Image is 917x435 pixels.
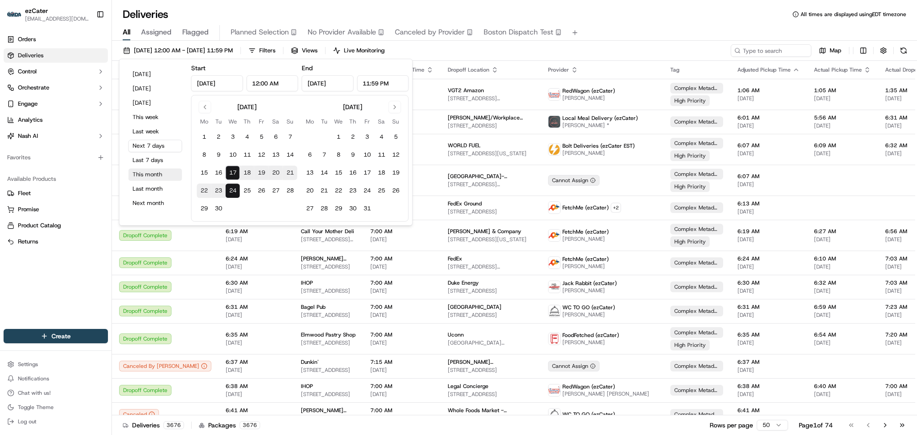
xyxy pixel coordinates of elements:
span: Planned Selection [231,27,289,38]
span: 6:13 AM [737,200,800,207]
input: Time [357,75,409,91]
button: Toggle Theme [4,401,108,414]
span: [STREET_ADDRESS] [301,263,356,270]
span: No Provider Available [308,27,376,38]
span: [DATE] [737,181,800,188]
button: 14 [317,166,331,180]
span: [STREET_ADDRESS][PERSON_NAME] [301,236,356,243]
span: [PERSON_NAME] Doughnuts [301,255,356,262]
button: 15 [331,166,346,180]
button: 28 [317,201,331,216]
button: Filters [244,44,279,57]
span: [DATE] [814,236,871,243]
button: Nash AI [4,129,108,143]
span: Orders [18,35,36,43]
a: Orders [4,32,108,47]
img: time_to_eat_nevada_logo [548,384,560,396]
button: 10 [226,148,240,162]
button: Orchestrate [4,81,108,95]
span: Filters [259,47,275,55]
span: [DATE] [737,150,800,157]
span: [STREET_ADDRESS][PERSON_NAME] [448,181,534,188]
a: 💻API Documentation [72,126,147,142]
button: 2 [211,130,226,144]
button: 27 [303,201,317,216]
button: 30 [211,201,226,216]
h1: Deliveries [123,7,168,21]
span: [DATE] [226,287,287,294]
span: IHOP [301,279,313,286]
span: Control [18,68,37,76]
span: Chat with us! [18,389,51,397]
button: 6 [303,148,317,162]
span: [EMAIL_ADDRESS][DOMAIN_NAME] [25,15,89,22]
span: All times are displayed using EDT timezone [801,11,906,18]
span: Complex Metadata [674,118,719,125]
span: Provider [548,66,569,73]
span: 6:01 AM [737,114,800,121]
a: Fleet [7,189,104,197]
span: 6:27 AM [814,228,871,235]
span: Duke Energy [448,279,479,286]
button: 3 [360,130,374,144]
button: Go to previous month [199,101,211,113]
a: Product Catalog [7,222,104,230]
button: 14 [283,148,297,162]
span: API Documentation [85,130,144,139]
button: Chat with us! [4,387,108,399]
a: Promise [7,205,104,213]
button: +2 [611,203,621,213]
span: High Priority [674,238,706,245]
span: 6:24 AM [737,255,800,262]
span: High Priority [674,152,706,159]
span: Flagged [182,27,209,38]
span: Live Monitoring [344,47,385,55]
button: ezCater [25,6,48,15]
input: Date [191,75,243,91]
button: 3 [226,130,240,144]
button: 11 [240,148,254,162]
th: Monday [197,117,211,126]
span: 6:32 AM [814,279,871,286]
span: Jack Rabbit (ezCater) [562,280,617,287]
th: Sunday [389,117,403,126]
span: Bolt Deliveries (ezCater EST) [562,142,635,149]
span: Complex Metadata [674,204,719,211]
a: Returns [7,238,104,246]
button: 5 [389,130,403,144]
span: [PERSON_NAME] [562,149,635,157]
button: 13 [303,166,317,180]
button: 15 [197,166,211,180]
span: 1:05 AM [814,87,871,94]
th: Tuesday [211,117,226,126]
span: [DATE] [737,236,800,243]
button: 19 [254,166,269,180]
img: fetchme_logo.png [548,230,560,241]
button: Cannot Assign [548,361,600,371]
button: Canceled By [PERSON_NAME] [119,361,211,371]
span: Local Meal Delivery (ezCater) [562,115,638,122]
img: ezCater [7,12,21,17]
button: 20 [303,183,317,198]
span: [DATE] [814,263,871,270]
th: Thursday [346,117,360,126]
span: Toggle Theme [18,404,54,411]
span: [DATE] 12:00 AM - [DATE] 11:59 PM [134,47,233,55]
button: 11 [374,148,389,162]
span: Actual Pickup Time [814,66,862,73]
button: 16 [211,166,226,180]
span: Adjusted Pickup Time [737,66,791,73]
span: [PERSON_NAME] [562,287,617,294]
span: [STREET_ADDRESS][US_STATE] [448,150,534,157]
button: This week [129,111,182,124]
img: lmd_logo.png [548,116,560,128]
span: RedWagon (ezCater) [562,87,615,94]
button: 25 [240,183,254,198]
img: jack_rabbit_logo.png [548,281,560,293]
button: 6 [269,130,283,144]
span: [STREET_ADDRESS] [448,287,534,294]
button: 7 [283,130,297,144]
span: Complex Metadata [674,259,719,266]
button: Product Catalog [4,218,108,233]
